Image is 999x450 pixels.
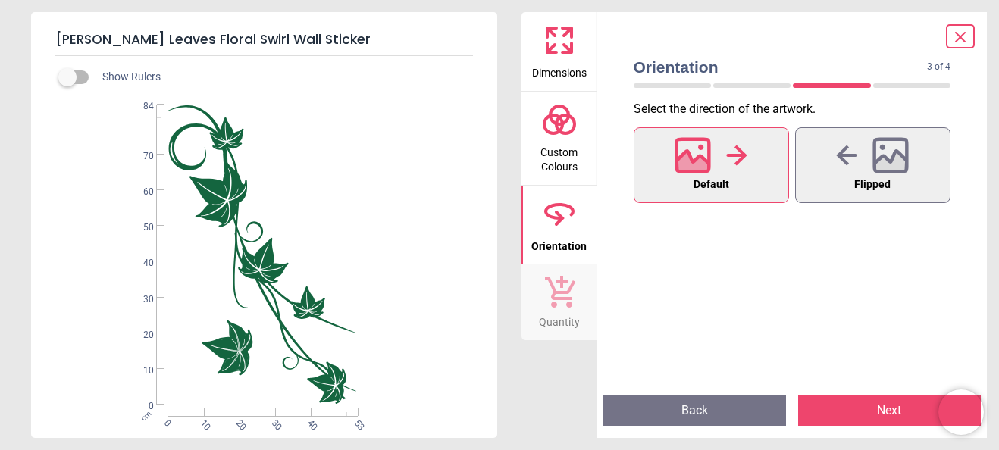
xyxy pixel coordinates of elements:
button: Back [603,395,786,426]
span: 30 [268,417,278,427]
span: Flipped [854,175,891,195]
span: Quantity [539,308,580,330]
span: cm [139,409,153,423]
span: 50 [125,221,154,234]
button: Flipped [795,127,950,203]
h5: [PERSON_NAME] Leaves Floral Swirl Wall Sticker [55,24,473,56]
span: 0 [161,417,171,427]
span: 0 [125,400,154,413]
span: 10 [197,417,207,427]
span: 3 of 4 [927,61,950,73]
span: 30 [125,293,154,306]
span: Custom Colours [523,138,596,175]
span: 60 [125,186,154,198]
button: Orientation [521,186,597,264]
span: 20 [233,417,243,427]
span: 40 [304,417,314,427]
span: Orientation [531,232,587,255]
p: Select the direction of the artwork . [634,101,963,117]
span: 84 [125,100,154,113]
span: 20 [125,329,154,342]
button: Next [798,395,981,426]
button: Quantity [521,264,597,340]
button: Dimensions [521,12,597,91]
button: Default [634,127,789,203]
div: Show Rulers [67,68,497,86]
span: 40 [125,257,154,270]
span: Default [694,175,729,195]
span: 70 [125,150,154,163]
span: Orientation [634,56,928,78]
span: Dimensions [532,58,587,81]
iframe: Brevo live chat [938,389,984,435]
span: 10 [125,364,154,377]
button: Custom Colours [521,92,597,185]
span: 53 [351,417,361,427]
